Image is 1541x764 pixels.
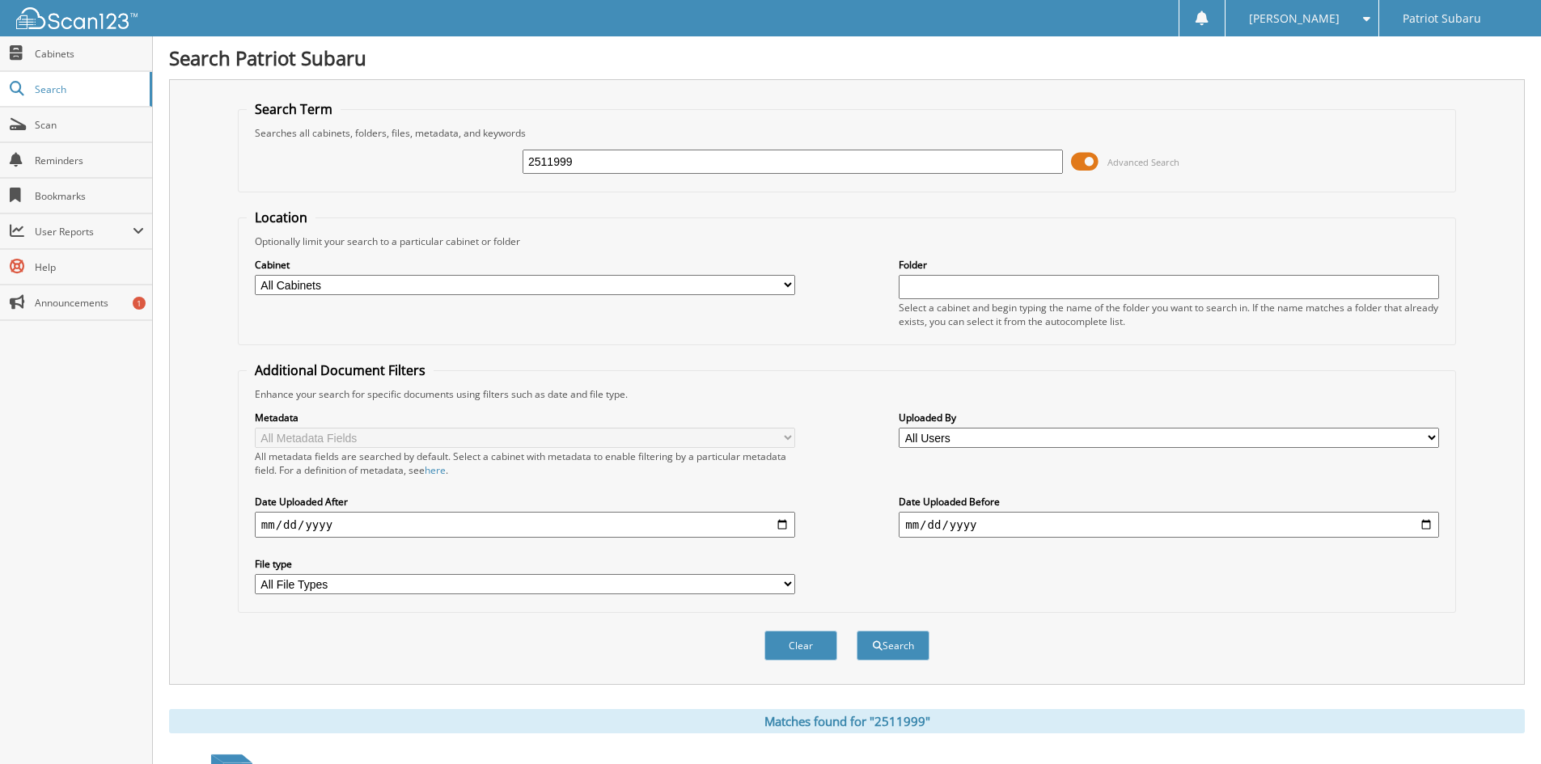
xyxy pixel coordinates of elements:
[899,495,1439,509] label: Date Uploaded Before
[255,557,795,571] label: File type
[16,7,138,29] img: scan123-logo-white.svg
[35,154,144,167] span: Reminders
[1403,14,1481,23] span: Patriot Subaru
[899,258,1439,272] label: Folder
[169,44,1525,71] h1: Search Patriot Subaru
[255,450,795,477] div: All metadata fields are searched by default. Select a cabinet with metadata to enable filtering b...
[35,189,144,203] span: Bookmarks
[35,225,133,238] span: User Reports
[899,301,1439,328] div: Select a cabinet and begin typing the name of the folder you want to search in. If the name match...
[247,234,1447,248] div: Optionally limit your search to a particular cabinet or folder
[255,512,795,538] input: start
[255,258,795,272] label: Cabinet
[764,631,837,661] button: Clear
[247,100,341,118] legend: Search Term
[899,512,1439,538] input: end
[425,463,446,477] a: here
[247,387,1447,401] div: Enhance your search for specific documents using filters such as date and file type.
[35,82,142,96] span: Search
[247,361,434,379] legend: Additional Document Filters
[35,260,144,274] span: Help
[35,118,144,132] span: Scan
[1249,14,1340,23] span: [PERSON_NAME]
[1107,156,1179,168] span: Advanced Search
[247,126,1447,140] div: Searches all cabinets, folders, files, metadata, and keywords
[857,631,929,661] button: Search
[247,209,315,226] legend: Location
[169,709,1525,733] div: Matches found for "2511999"
[35,47,144,61] span: Cabinets
[35,296,144,310] span: Announcements
[255,495,795,509] label: Date Uploaded After
[255,411,795,424] label: Metadata
[133,297,146,310] div: 1
[899,411,1439,424] label: Uploaded By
